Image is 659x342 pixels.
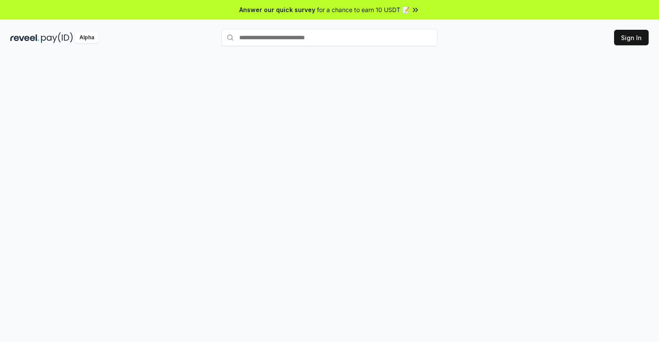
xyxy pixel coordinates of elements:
[41,32,73,43] img: pay_id
[75,32,99,43] div: Alpha
[239,5,315,14] span: Answer our quick survey
[317,5,409,14] span: for a chance to earn 10 USDT 📝
[614,30,649,45] button: Sign In
[10,32,39,43] img: reveel_dark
